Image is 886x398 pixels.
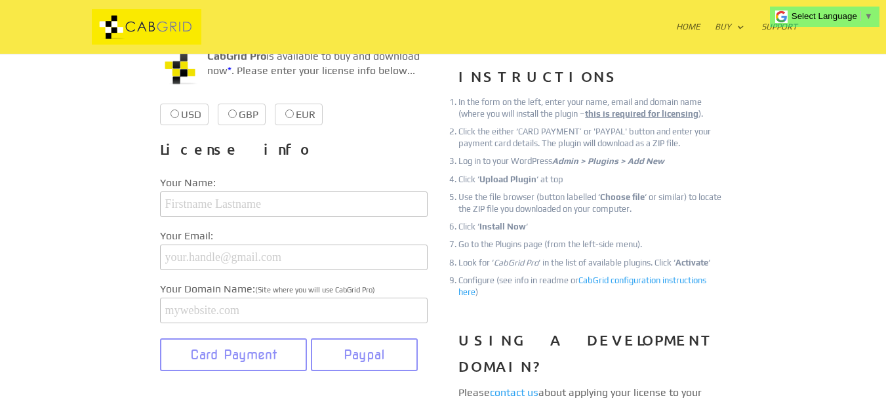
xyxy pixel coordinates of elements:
[458,257,726,269] li: Look for ‘ ‘ in the list of available plugins. Click ‘ ‘
[458,155,726,167] li: Log in to your WordPress
[675,258,708,268] strong: Activate
[160,191,428,217] input: Firstname Lastname
[458,191,726,215] li: Use the file browser (button labelled ‘ ‘ or similar) to locate the ZIP file you downloaded on yo...
[458,327,726,386] h3: USING A DEVELOPMENT DOMAIN?
[479,174,536,184] strong: Upload Plugin
[275,104,323,125] label: EUR
[207,50,266,62] strong: CabGrid Pro
[792,11,857,21] span: Select Language
[458,221,726,233] li: Click ‘ ‘
[311,338,418,371] button: Paypal
[160,281,428,298] label: Your Domain Name:
[864,11,873,21] span: ▼
[585,109,698,119] u: this is required for licensing
[228,109,237,118] input: GBP
[160,136,428,169] h3: License info
[255,286,375,294] span: (Site where you will use CabGrid Pro)
[160,298,428,323] input: mywebsite.com
[792,11,873,21] a: Select Language​
[160,174,428,191] label: Your Name:
[160,338,308,371] button: Card Payment
[458,96,726,120] li: In the form on the left, enter your name, email and domain name (where you will install the plugi...
[552,156,664,166] em: Admin > Plugins > Add New
[92,9,202,45] img: CabGrid
[458,126,726,149] li: Click the either ‘CARD PAYMENT’ or 'PAYPAL' button and enter your payment card details. The plugi...
[160,228,428,245] label: Your Email:
[171,109,179,118] input: USD
[676,22,700,54] a: Home
[458,275,726,298] li: Configure (see info in readme or )
[160,245,428,270] input: your.handle@gmail.com
[160,49,428,89] p: is available to buy and download now . Please enter your license info below...
[458,64,726,96] h3: INSTRUCTIONS
[160,49,199,89] img: CabGrid WordPress Plugin
[494,258,538,268] em: CabGrid Pro
[160,104,209,125] label: USD
[458,275,706,297] a: CabGrid configuration instructions here
[458,174,726,186] li: Click ‘ ‘ at top
[479,222,526,231] strong: Install Now
[600,192,645,202] strong: Choose file
[715,22,744,54] a: Buy
[218,104,266,125] label: GBP
[458,239,726,250] li: Go to the Plugins page (from the left-side menu).
[761,22,797,54] a: Support
[285,109,294,118] input: EUR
